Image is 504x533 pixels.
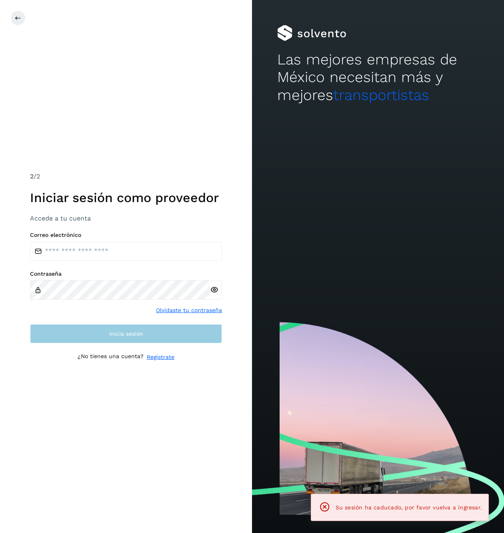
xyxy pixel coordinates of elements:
[30,172,222,181] div: /2
[30,214,222,222] h3: Accede a tu cuenta
[78,353,144,361] p: ¿No tienes una cuenta?
[147,353,174,361] a: Regístrate
[30,190,222,205] h1: Iniciar sesión como proveedor
[30,324,222,343] button: Inicia sesión
[277,51,479,104] h2: Las mejores empresas de México necesitan más y mejores
[333,86,429,104] span: transportistas
[30,172,34,180] span: 2
[30,232,222,238] label: Correo electrónico
[156,306,222,315] a: Olvidaste tu contraseña
[109,331,143,337] span: Inicia sesión
[30,271,222,277] label: Contraseña
[336,504,482,511] span: Su sesión ha caducado, por favor vuelva a ingresar.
